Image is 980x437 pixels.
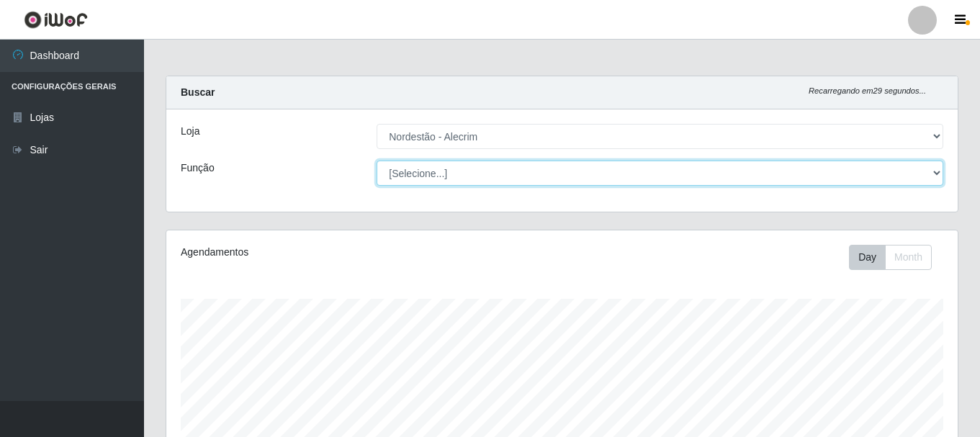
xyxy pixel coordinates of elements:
[849,245,886,270] button: Day
[849,245,932,270] div: First group
[181,124,199,139] label: Loja
[24,11,88,29] img: CoreUI Logo
[181,161,215,176] label: Função
[885,245,932,270] button: Month
[181,86,215,98] strong: Buscar
[809,86,926,95] i: Recarregando em 29 segundos...
[849,245,943,270] div: Toolbar with button groups
[181,245,486,260] div: Agendamentos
